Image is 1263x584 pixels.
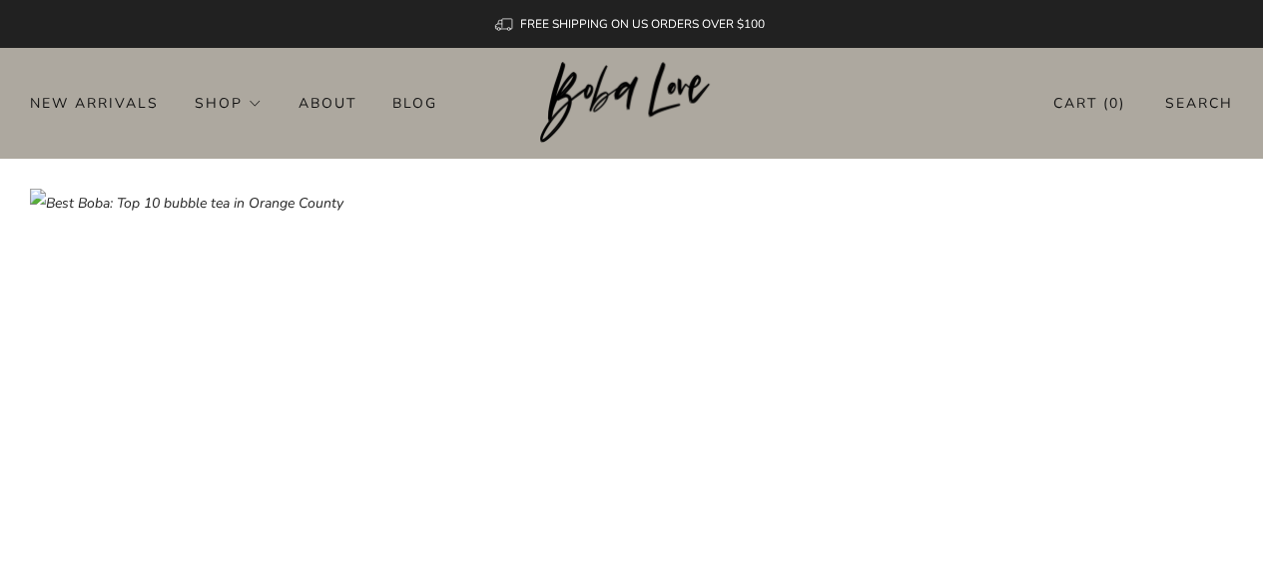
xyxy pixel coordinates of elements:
img: Boba Love [540,62,723,144]
a: Blog [392,87,437,119]
a: Search [1165,87,1233,120]
a: About [299,87,356,119]
a: Shop [195,87,263,119]
items-count: 0 [1109,94,1119,113]
a: New Arrivals [30,87,159,119]
span: FREE SHIPPING ON US ORDERS OVER $100 [520,16,765,32]
a: Boba Love [540,62,723,145]
a: Cart [1053,87,1125,120]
